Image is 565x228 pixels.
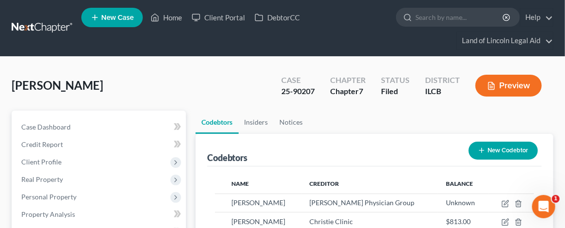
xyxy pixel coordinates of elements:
input: Search by name... [415,8,504,26]
a: Credit Report [14,136,186,153]
a: Notices [274,111,309,134]
div: ILCB [425,86,460,97]
a: Home [146,9,187,26]
span: New Case [101,14,134,21]
div: Codebtors [207,152,248,163]
a: Codebtors [196,111,239,134]
div: Chapter [330,75,366,86]
span: Balance [446,180,473,187]
div: District [425,75,460,86]
span: Client Profile [21,158,61,166]
span: [PERSON_NAME] Physician Group [309,198,414,207]
span: Creditor [309,180,339,187]
span: Property Analysis [21,210,75,218]
a: Insiders [239,111,274,134]
span: Unknown [446,198,475,207]
span: Christie Clinic [309,217,353,226]
a: Land of Lincoln Legal Aid [457,32,553,49]
a: DebtorCC [250,9,305,26]
span: Real Property [21,175,63,183]
iframe: Intercom live chat [532,195,555,218]
span: [PERSON_NAME] [12,78,103,92]
span: Case Dashboard [21,123,71,131]
button: Preview [475,75,542,97]
span: [PERSON_NAME] [231,217,285,226]
button: New Codebtor [469,142,538,160]
span: [PERSON_NAME] [231,198,285,207]
span: 1 [552,195,560,203]
span: Credit Report [21,140,63,148]
a: Help [520,9,553,26]
span: 7 [359,86,363,96]
span: Name [231,180,249,187]
span: $813.00 [446,217,471,226]
div: Filed [381,86,410,97]
div: Status [381,75,410,86]
div: Case [281,75,315,86]
span: Personal Property [21,193,76,201]
a: Case Dashboard [14,118,186,136]
a: Client Portal [187,9,250,26]
div: Chapter [330,86,366,97]
div: 25-90207 [281,86,315,97]
a: Property Analysis [14,206,186,223]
